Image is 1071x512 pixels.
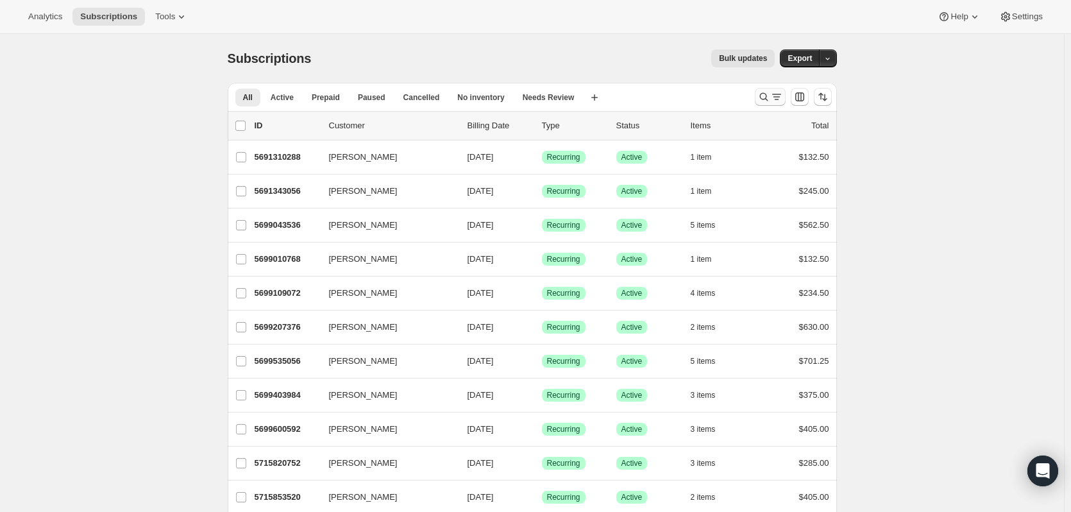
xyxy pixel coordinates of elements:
[255,386,829,404] div: 5699403984[PERSON_NAME][DATE]SuccessRecurringSuccessActive3 items$375.00
[547,288,580,298] span: Recurring
[329,389,398,402] span: [PERSON_NAME]
[321,351,450,371] button: [PERSON_NAME]
[243,92,253,103] span: All
[255,318,829,336] div: 5699207376[PERSON_NAME][DATE]SuccessRecurringSuccessActive2 items$630.00
[321,317,450,337] button: [PERSON_NAME]
[148,8,196,26] button: Tools
[711,49,775,67] button: Bulk updates
[691,152,712,162] span: 1 item
[691,250,726,268] button: 1 item
[621,458,643,468] span: Active
[691,454,730,472] button: 3 items
[255,253,319,266] p: 5699010768
[691,288,716,298] span: 4 items
[547,424,580,434] span: Recurring
[468,152,494,162] span: [DATE]
[691,352,730,370] button: 5 items
[155,12,175,22] span: Tools
[621,152,643,162] span: Active
[691,424,716,434] span: 3 items
[255,216,829,234] div: 5699043536[PERSON_NAME][DATE]SuccessRecurringSuccessActive5 items$562.50
[691,356,716,366] span: 5 items
[547,152,580,162] span: Recurring
[468,390,494,400] span: [DATE]
[255,287,319,300] p: 5699109072
[403,92,440,103] span: Cancelled
[691,216,730,234] button: 5 items
[228,51,312,65] span: Subscriptions
[321,283,450,303] button: [PERSON_NAME]
[799,322,829,332] span: $630.00
[329,151,398,164] span: [PERSON_NAME]
[542,119,606,132] div: Type
[547,186,580,196] span: Recurring
[799,288,829,298] span: $234.50
[329,119,457,132] p: Customer
[255,250,829,268] div: 5699010768[PERSON_NAME][DATE]SuccessRecurringSuccessActive1 item$132.50
[72,8,145,26] button: Subscriptions
[691,390,716,400] span: 3 items
[329,491,398,504] span: [PERSON_NAME]
[329,321,398,334] span: [PERSON_NAME]
[468,356,494,366] span: [DATE]
[621,390,643,400] span: Active
[799,492,829,502] span: $405.00
[255,151,319,164] p: 5691310288
[584,89,605,107] button: Create new view
[321,147,450,167] button: [PERSON_NAME]
[468,254,494,264] span: [DATE]
[358,92,385,103] span: Paused
[255,119,829,132] div: IDCustomerBilling DateTypeStatusItemsTotal
[691,420,730,438] button: 3 items
[621,424,643,434] span: Active
[788,53,812,64] span: Export
[691,318,730,336] button: 2 items
[691,119,755,132] div: Items
[255,185,319,198] p: 5691343056
[950,12,968,22] span: Help
[691,284,730,302] button: 4 items
[799,152,829,162] span: $132.50
[547,492,580,502] span: Recurring
[468,322,494,332] span: [DATE]
[329,253,398,266] span: [PERSON_NAME]
[255,284,829,302] div: 5699109072[PERSON_NAME][DATE]SuccessRecurringSuccessActive4 items$234.50
[28,12,62,22] span: Analytics
[321,419,450,439] button: [PERSON_NAME]
[621,220,643,230] span: Active
[691,488,730,506] button: 2 items
[468,458,494,468] span: [DATE]
[799,254,829,264] span: $132.50
[691,386,730,404] button: 3 items
[255,119,319,132] p: ID
[255,454,829,472] div: 5715820752[PERSON_NAME][DATE]SuccessRecurringSuccessActive3 items$285.00
[255,355,319,368] p: 5699535056
[799,458,829,468] span: $285.00
[255,352,829,370] div: 5699535056[PERSON_NAME][DATE]SuccessRecurringSuccessActive5 items$701.25
[799,220,829,230] span: $562.50
[468,492,494,502] span: [DATE]
[321,215,450,235] button: [PERSON_NAME]
[547,322,580,332] span: Recurring
[621,356,643,366] span: Active
[255,488,829,506] div: 5715853520[PERSON_NAME][DATE]SuccessRecurringSuccessActive2 items$405.00
[321,249,450,269] button: [PERSON_NAME]
[321,181,450,201] button: [PERSON_NAME]
[621,254,643,264] span: Active
[691,492,716,502] span: 2 items
[1027,456,1058,486] div: Open Intercom Messenger
[255,423,319,436] p: 5699600592
[814,88,832,106] button: Sort the results
[547,220,580,230] span: Recurring
[255,148,829,166] div: 5691310288[PERSON_NAME][DATE]SuccessRecurringSuccessActive1 item$132.50
[691,322,716,332] span: 2 items
[80,12,137,22] span: Subscriptions
[255,389,319,402] p: 5699403984
[719,53,767,64] span: Bulk updates
[312,92,340,103] span: Prepaid
[329,457,398,470] span: [PERSON_NAME]
[691,182,726,200] button: 1 item
[547,458,580,468] span: Recurring
[329,185,398,198] span: [PERSON_NAME]
[255,457,319,470] p: 5715820752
